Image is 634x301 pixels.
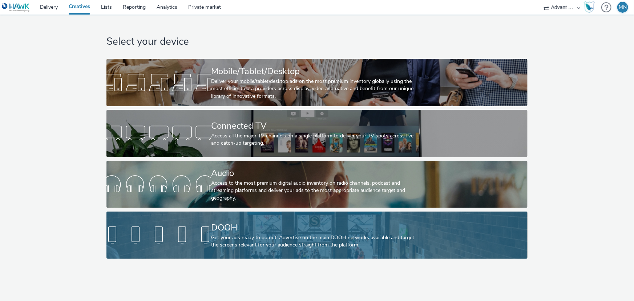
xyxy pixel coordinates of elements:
div: DOOH [211,221,420,234]
img: Hawk Academy [584,1,595,13]
div: Deliver your mobile/tablet/desktop ads on the most premium inventory globally using the most effi... [211,78,420,100]
a: DOOHGet your ads ready to go out! Advertise on the main DOOH networks available and target the sc... [106,212,528,259]
div: Access to the most premium digital audio inventory on radio channels, podcast and streaming platf... [211,180,420,202]
div: Access all the major TV channels on a single platform to deliver your TV spots across live and ca... [211,132,420,147]
h1: Select your device [106,35,528,49]
div: Get your ads ready to go out! Advertise on the main DOOH networks available and target the screen... [211,234,420,249]
a: Mobile/Tablet/DesktopDeliver your mobile/tablet/desktop ads on the most premium inventory globall... [106,59,528,106]
div: Audio [211,167,420,180]
a: Connected TVAccess all the major TV channels on a single platform to deliver your TV spots across... [106,110,528,157]
div: MN [619,2,627,13]
a: Hawk Academy [584,1,598,13]
a: AudioAccess to the most premium digital audio inventory on radio channels, podcast and streaming ... [106,161,528,208]
div: Connected TV [211,120,420,132]
img: undefined Logo [2,3,30,12]
div: Mobile/Tablet/Desktop [211,65,420,78]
